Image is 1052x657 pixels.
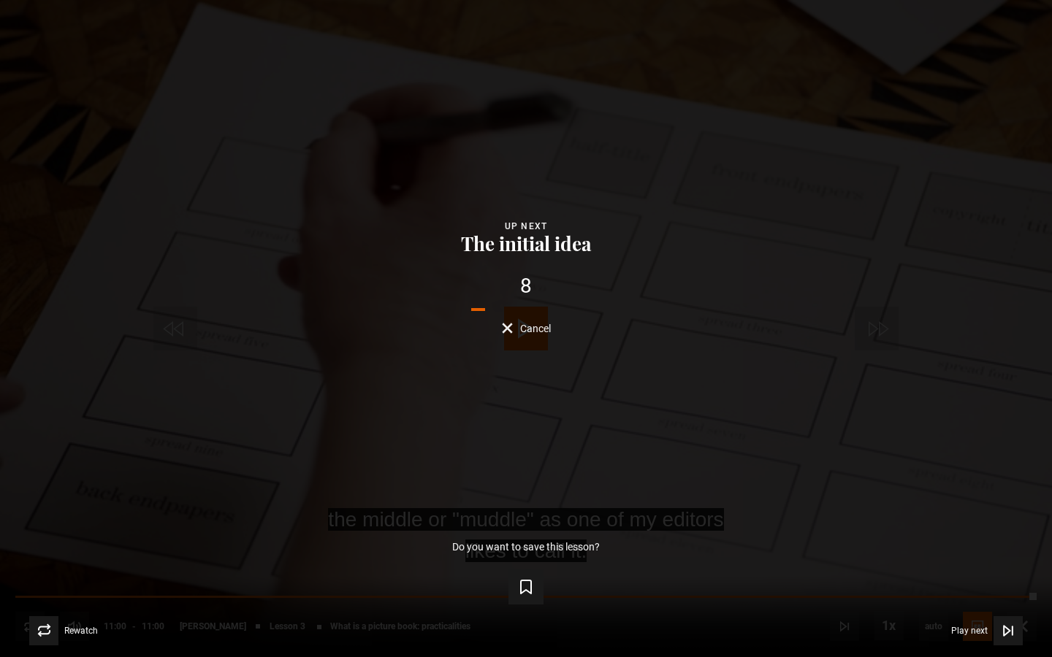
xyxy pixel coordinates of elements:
[502,323,551,334] button: Cancel
[452,542,600,552] p: Do you want to save this lesson?
[23,276,1029,296] div: 8
[457,234,595,254] button: The initial idea
[951,616,1023,645] button: Play next
[29,616,98,645] button: Rewatch
[520,323,551,334] span: Cancel
[64,626,98,635] span: Rewatch
[23,219,1029,234] div: Up next
[951,626,988,635] span: Play next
